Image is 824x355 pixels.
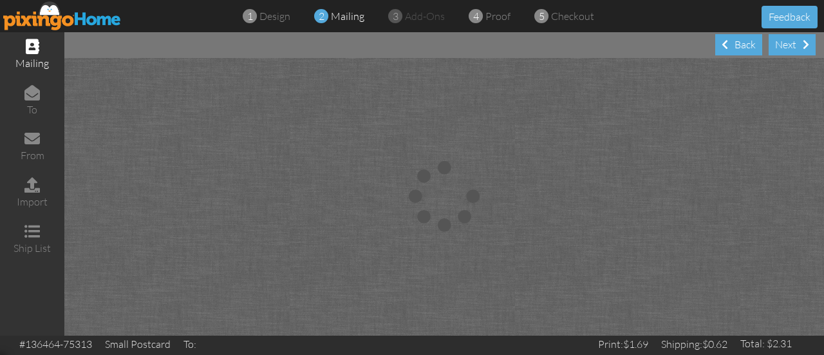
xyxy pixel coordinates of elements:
[98,336,177,353] td: Small Postcard
[598,338,623,350] span: Print:
[539,9,545,24] span: 5
[762,6,818,28] button: Feedback
[13,336,98,353] td: #136464-75313
[3,1,122,30] img: pixingo logo
[405,10,445,23] span: add-ons
[183,338,196,350] span: To:
[715,34,762,55] div: Back
[331,10,364,23] span: mailing
[485,10,510,23] span: proof
[740,336,792,351] div: Total: $2.31
[551,10,594,23] span: checkout
[259,10,290,23] span: design
[592,336,655,353] td: $1.69
[319,9,324,24] span: 2
[473,9,479,24] span: 4
[661,338,702,350] span: Shipping:
[769,34,816,55] div: Next
[247,9,253,24] span: 1
[655,336,734,353] td: $0.62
